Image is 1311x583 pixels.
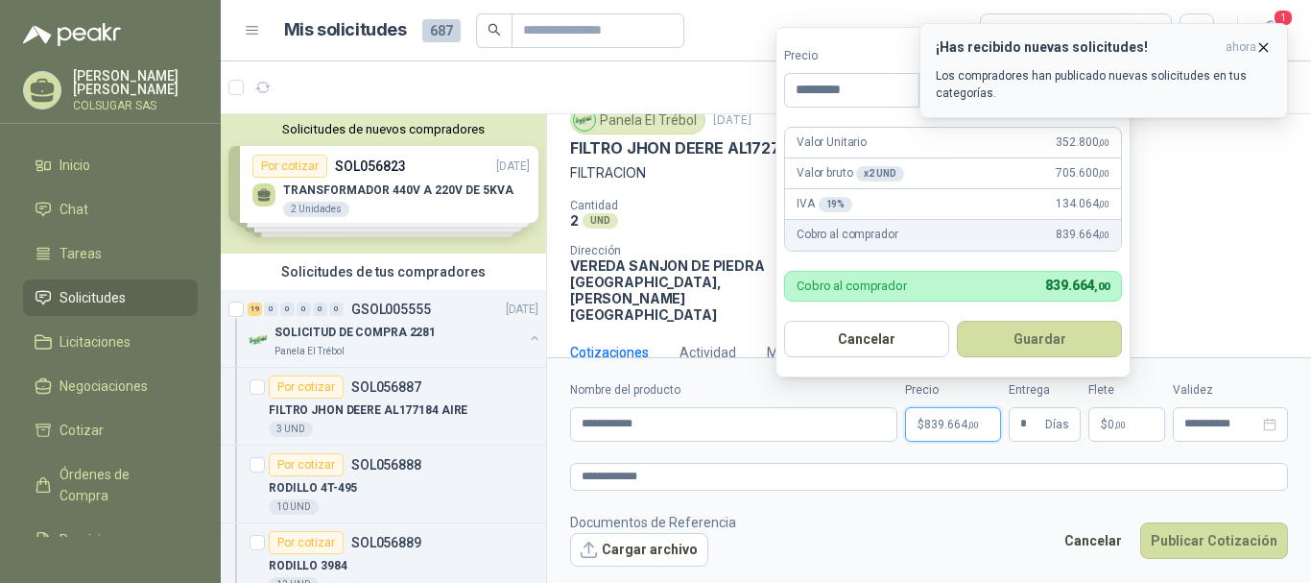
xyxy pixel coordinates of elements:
p: 2 [570,212,579,229]
div: 10 UND [269,499,319,515]
div: 0 [264,303,278,316]
p: RODILLO 3984 [269,557,347,575]
div: Actividad [679,342,736,363]
span: Licitaciones [60,331,131,352]
span: ,00 [1098,168,1109,179]
p: SOL056889 [351,536,421,549]
img: Logo peakr [23,23,121,46]
label: Flete [1088,381,1165,400]
p: Dirección [570,244,781,257]
span: Inicio [60,155,90,176]
button: ¡Has recibido nuevas solicitudes!ahora Los compradores han publicado nuevas solicitudes en tus ca... [919,23,1288,118]
a: Chat [23,191,198,228]
button: Cancelar [784,321,949,357]
span: Tareas [60,243,102,264]
label: Validez [1173,381,1288,400]
div: 0 [280,303,295,316]
span: ,00 [967,420,979,430]
span: 1 [1273,9,1294,27]
p: FILTRACION [570,162,1288,183]
h3: ¡Has recibido nuevas solicitudes! [936,39,1218,56]
a: Por cotizarSOL056888RODILLO 4T-49510 UND [221,446,546,523]
label: Nombre del producto [570,381,897,400]
div: Por cotizar [269,376,344,399]
label: Entrega [1009,381,1081,400]
span: ,00 [1098,137,1109,148]
a: Licitaciones [23,324,198,360]
button: Cargar archivo [570,533,708,568]
p: Documentos de Referencia [570,512,736,533]
p: SOLICITUD DE COMPRA 2281 [274,324,436,342]
div: Todas [992,20,1033,41]
span: ahora [1226,39,1256,56]
div: UND [583,213,618,229]
span: 839.664 [1056,226,1109,244]
div: 0 [297,303,311,316]
p: SOL056887 [351,380,421,394]
span: search [488,23,501,36]
span: ,00 [1098,199,1109,209]
button: 1 [1253,13,1288,48]
h1: Mis solicitudes [284,16,407,44]
div: x 2 UND [856,166,903,182]
span: 352.800 [1056,134,1109,152]
p: Cobro al comprador [797,279,907,292]
span: 705.600 [1056,164,1109,182]
a: Inicio [23,147,198,183]
p: SOL056888 [351,458,421,472]
a: Tareas [23,235,198,272]
p: Cantidad [570,199,822,212]
span: $ [1101,419,1108,430]
a: Remisiones [23,522,198,558]
p: Los compradores han publicado nuevas solicitudes en tus categorías. [936,67,1272,102]
p: Cobro al comprador [797,226,897,244]
span: Chat [60,199,88,220]
p: RODILLO 4T-495 [269,479,357,498]
button: Solicitudes de nuevos compradores [228,122,538,136]
button: Publicar Cotización [1140,522,1288,559]
p: GSOL005555 [351,303,431,316]
div: Cotizaciones [570,342,649,363]
a: Negociaciones [23,368,198,404]
div: 19 % [819,197,853,212]
span: 0 [1108,419,1126,430]
span: ,00 [1114,420,1126,430]
img: Company Logo [574,109,595,131]
p: Panela El Trébol [274,344,345,359]
p: [PERSON_NAME] [PERSON_NAME] [73,69,198,96]
div: Panela El Trébol [570,106,705,134]
span: ,00 [1098,230,1109,240]
p: $839.664,00 [905,407,1001,442]
span: 839.664 [924,419,979,430]
p: VEREDA SANJON DE PIEDRA [GEOGRAPHIC_DATA] , [PERSON_NAME][GEOGRAPHIC_DATA] [570,257,781,323]
button: Cancelar [1054,522,1132,559]
p: COLSUGAR SAS [73,100,198,111]
div: 19 [248,303,262,316]
p: IVA [797,195,852,213]
p: Valor bruto [797,164,904,182]
span: 134.064 [1056,195,1109,213]
a: Solicitudes [23,279,198,316]
span: Cotizar [60,420,104,441]
span: 687 [422,19,461,42]
span: Días [1045,408,1069,441]
p: Valor Unitario [797,134,867,152]
span: Negociaciones [60,376,148,397]
div: 3 UND [269,422,313,437]
div: 0 [313,303,327,316]
div: Por cotizar [269,453,344,476]
div: 0 [329,303,344,316]
div: Solicitudes de nuevos compradoresPor cotizarSOL056823[DATE] TRANSFORMADOR 440V A 220V DE 5KVA2 Un... [221,114,546,254]
span: 839.664 [1045,278,1109,293]
p: [DATE] [713,111,751,130]
a: Por cotizarSOL056887FILTRO JHON DEERE AL177184 AIRE3 UND [221,368,546,446]
span: ,00 [1094,280,1109,293]
p: [DATE] [506,301,538,319]
a: 19 0 0 0 0 0 GSOL005555[DATE] Company LogoSOLICITUD DE COMPRA 2281Panela El Trébol [248,298,542,359]
span: Órdenes de Compra [60,464,179,506]
button: Guardar [957,321,1122,357]
div: Por cotizar [269,531,344,554]
div: Mensajes [767,342,825,363]
span: Remisiones [60,529,131,550]
p: $ 0,00 [1088,407,1165,442]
